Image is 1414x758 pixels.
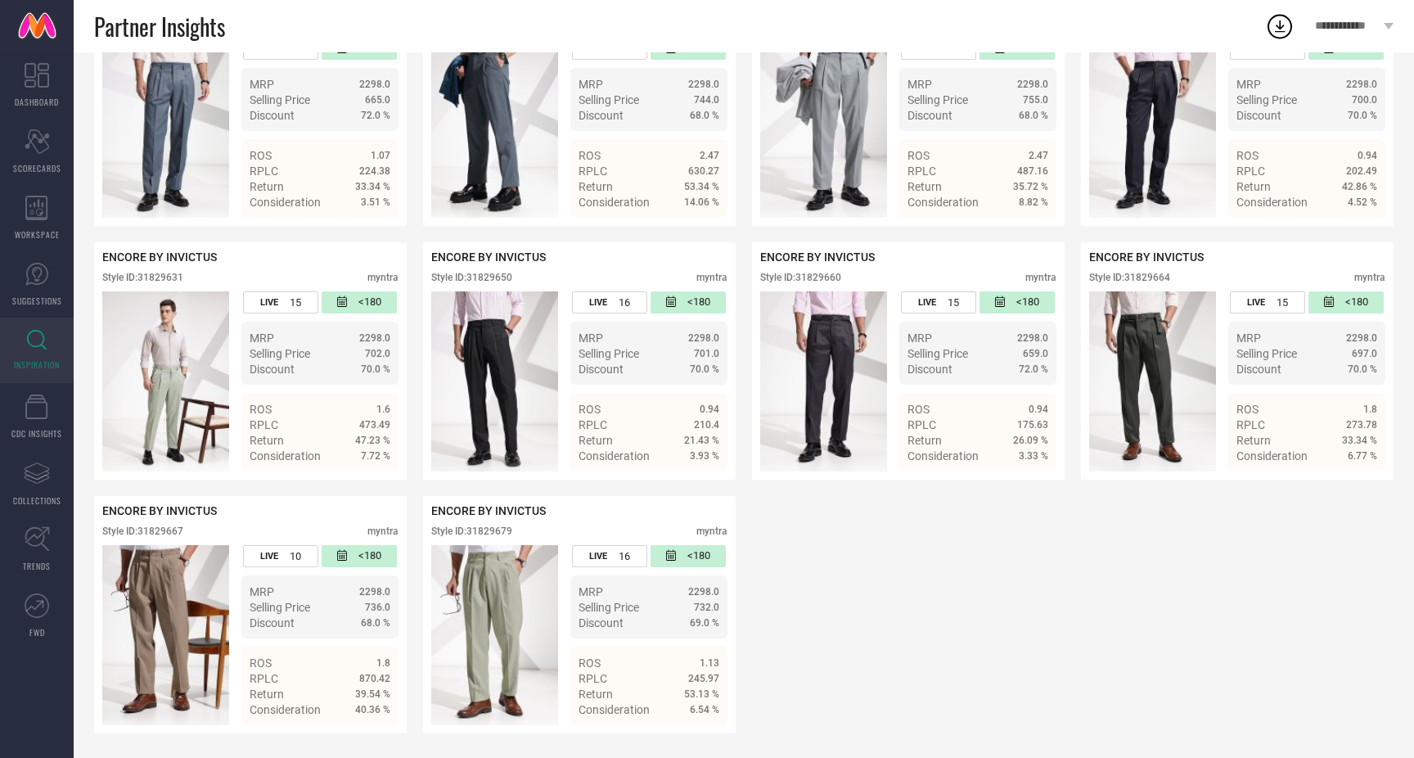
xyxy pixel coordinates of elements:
span: LIVE [589,551,607,562]
span: 8.82 % [1019,196,1048,208]
span: Discount [579,109,624,122]
div: Click to view image [760,291,887,471]
span: ROS [907,149,930,162]
span: 2.47 [1029,150,1048,161]
span: Discount [1236,363,1281,376]
span: LIVE [260,297,278,308]
span: Selling Price [579,93,639,106]
span: Details [1011,479,1048,492]
a: Details [337,225,390,238]
a: Details [1324,225,1377,238]
span: 39.54 % [355,688,390,700]
span: MRP [907,78,932,91]
span: 0.94 [700,404,719,415]
a: Details [995,479,1048,492]
span: Consideration [250,196,321,209]
span: 2298.0 [359,586,390,598]
span: COLLECTIONS [13,494,61,507]
span: Details [682,733,719,746]
span: 2.47 [700,150,719,161]
span: 70.0 % [1348,363,1377,375]
span: 16 [619,550,630,562]
div: Style ID: 31829650 [431,272,512,283]
span: 210.4 [694,419,719,431]
span: 42.86 % [1342,181,1377,192]
span: 14.06 % [684,196,719,208]
span: Return [579,688,613,701]
span: 68.0 % [690,110,719,121]
span: 70.0 % [361,363,390,375]
span: Consideration [250,703,321,716]
span: MRP [579,585,603,598]
span: Consideration [579,703,650,716]
span: ENCORE BY INVICTUS [102,250,217,264]
span: 1.8 [376,657,390,669]
span: MRP [1236,78,1261,91]
span: DASHBOARD [15,96,59,108]
a: Details [666,479,719,492]
span: <180 [1016,296,1039,309]
span: ENCORE BY INVICTUS [1089,250,1204,264]
div: Click to view image [431,291,558,471]
span: 175.63 [1017,419,1048,431]
img: Style preview image [102,545,229,725]
span: 702.0 [365,348,390,359]
span: Selling Price [907,347,968,360]
span: ENCORE BY INVICTUS [760,250,875,264]
a: Details [995,225,1048,238]
span: WORKSPACE [15,228,60,241]
span: RPLC [250,418,278,431]
span: 2298.0 [688,79,719,90]
span: Details [353,733,390,746]
span: Discount [250,616,295,629]
span: 15 [290,296,301,309]
span: ROS [579,656,601,670]
div: Click to view image [1089,291,1216,471]
span: Details [353,479,390,492]
div: myntra [367,272,399,283]
span: 3.93 % [690,450,719,462]
span: 6.77 % [1348,450,1377,462]
span: Selling Price [1236,347,1297,360]
span: MRP [250,332,274,345]
span: 697.0 [1352,348,1377,359]
div: Style ID: 31829664 [1089,272,1170,283]
span: ENCORE BY INVICTUS [102,504,217,517]
span: Discount [907,363,952,376]
span: <180 [358,296,381,309]
span: Selling Price [579,601,639,614]
span: Return [579,434,613,447]
span: Discount [579,363,624,376]
span: 21.43 % [684,435,719,446]
span: 202.49 [1346,165,1377,177]
span: Consideration [250,449,321,462]
div: Style ID: 31829679 [431,526,512,537]
span: 630.27 [688,165,719,177]
div: Number of days since the style was first listed on the platform [1308,291,1384,314]
div: Number of days the style has been live on the platform [243,291,318,314]
img: Style preview image [431,545,558,725]
span: 736.0 [365,602,390,613]
div: Number of days since the style was first listed on the platform [322,291,397,314]
span: Consideration [907,449,979,462]
span: Details [1340,225,1377,238]
span: Discount [250,109,295,122]
span: MRP [907,332,932,345]
span: Consideration [579,449,650,462]
a: Details [666,733,719,746]
div: Click to view image [760,38,887,218]
span: Selling Price [250,601,310,614]
span: Details [1011,225,1048,238]
span: RPLC [250,165,278,178]
span: 2298.0 [359,332,390,344]
a: Details [337,733,390,746]
img: Style preview image [431,291,558,471]
span: Details [353,225,390,238]
span: Selling Price [250,93,310,106]
span: Consideration [907,196,979,209]
span: 47.23 % [355,435,390,446]
span: ROS [1236,403,1259,416]
div: Click to view image [102,545,229,725]
span: LIVE [1247,297,1265,308]
span: SUGGESTIONS [12,295,62,307]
